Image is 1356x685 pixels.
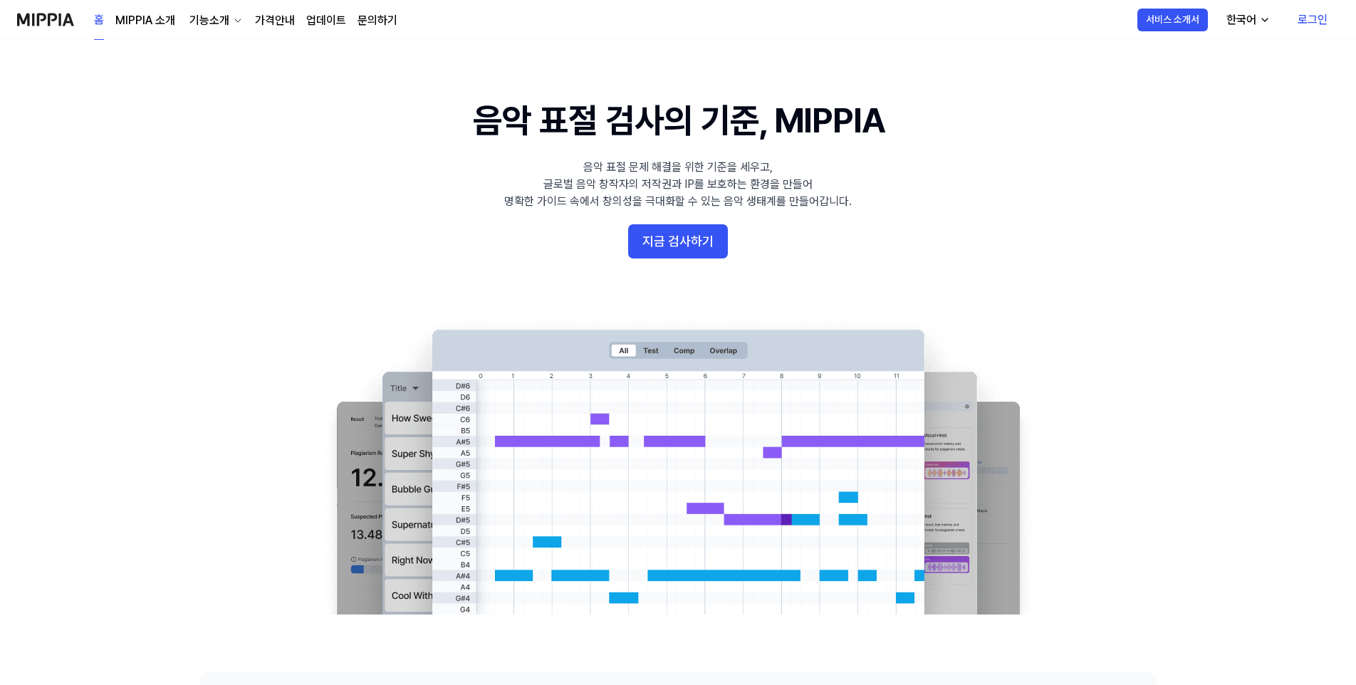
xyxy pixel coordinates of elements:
[473,97,884,145] h1: 음악 표절 검사의 기준, MIPPIA
[255,12,295,29] a: 가격안내
[187,12,244,29] button: 기능소개
[115,12,175,29] a: MIPPIA 소개
[358,12,397,29] a: 문의하기
[628,224,728,258] button: 지금 검사하기
[306,12,346,29] a: 업데이트
[308,315,1048,615] img: main Image
[94,1,104,40] a: 홈
[187,12,232,29] div: 기능소개
[1224,11,1259,28] div: 한국어
[1137,9,1208,31] button: 서비스 소개서
[504,159,852,210] div: 음악 표절 문제 해결을 위한 기준을 세우고, 글로벌 음악 창작자의 저작권과 IP를 보호하는 환경을 만들어 명확한 가이드 속에서 창의성을 극대화할 수 있는 음악 생태계를 만들어...
[1215,6,1279,34] button: 한국어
